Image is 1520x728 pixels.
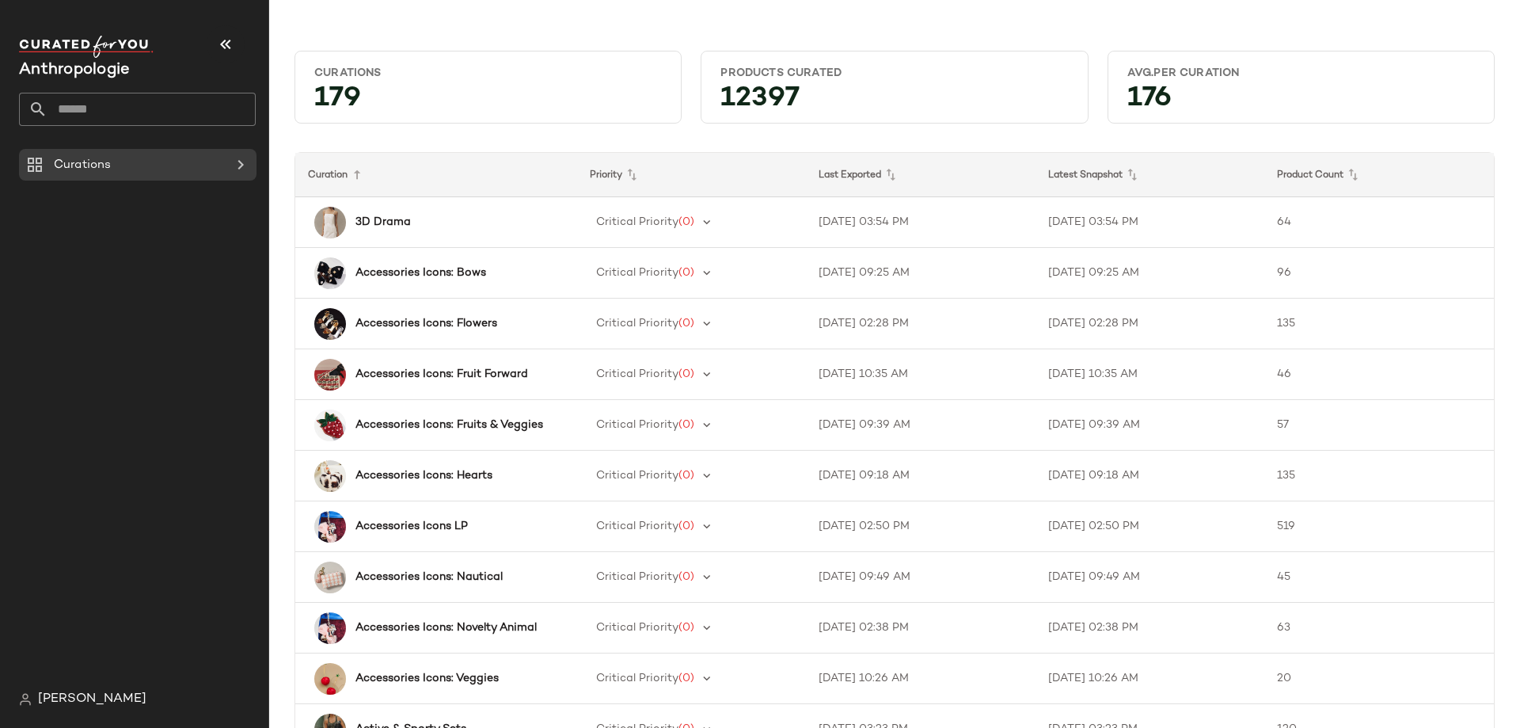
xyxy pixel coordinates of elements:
b: Accessories Icons: Fruits & Veggies [355,417,543,433]
b: Accessories Icons: Bows [355,265,486,281]
b: 3D Drama [355,214,411,231]
th: Curation [295,153,577,197]
th: Product Count [1264,153,1494,197]
td: [DATE] 03:54 PM [1035,197,1265,248]
span: [PERSON_NAME] [38,690,146,709]
td: 57 [1264,400,1494,451]
td: [DATE] 09:39 AM [806,400,1035,451]
img: 103040366_012_b14 [314,359,346,391]
img: 102079928_068_b [314,562,346,593]
span: (0) [678,419,694,431]
span: Current Company Name [19,62,130,78]
img: 91036277_075_b [314,663,346,695]
span: Critical Priority [596,368,678,380]
td: [DATE] 02:50 PM [1035,501,1265,552]
span: (0) [678,571,694,583]
span: Critical Priority [596,419,678,431]
span: (0) [678,318,694,330]
td: 20 [1264,654,1494,704]
td: 135 [1264,451,1494,501]
span: (0) [678,216,694,228]
td: [DATE] 03:54 PM [806,197,1035,248]
td: [DATE] 09:39 AM [1035,400,1265,451]
div: 179 [302,87,674,116]
span: (0) [678,520,694,532]
td: [DATE] 09:18 AM [806,451,1035,501]
div: 12397 [708,87,1081,116]
td: [DATE] 02:28 PM [806,299,1035,349]
td: [DATE] 02:38 PM [1035,603,1265,654]
img: 104449954_015_b [314,460,346,492]
span: Critical Priority [596,673,678,684]
td: [DATE] 10:35 AM [806,349,1035,400]
td: 46 [1264,349,1494,400]
td: 64 [1264,197,1494,248]
img: 104835582_066_b [314,612,346,644]
div: Curations [314,66,662,81]
img: 100777614_010_b [314,207,346,238]
img: 104969670_262_b [314,410,346,441]
b: Accessories Icons LP [355,518,468,535]
td: [DATE] 02:50 PM [806,501,1035,552]
span: Critical Priority [596,622,678,634]
img: 104835582_066_b [314,511,346,543]
td: [DATE] 09:49 AM [806,552,1035,603]
td: [DATE] 02:28 PM [1035,299,1265,349]
th: Priority [577,153,807,197]
span: Critical Priority [596,216,678,228]
b: Accessories Icons: Flowers [355,315,497,332]
td: [DATE] 09:49 AM [1035,552,1265,603]
b: Accessories Icons: Hearts [355,467,492,484]
span: Critical Priority [596,267,678,279]
span: Critical Priority [596,318,678,330]
span: (0) [678,622,694,634]
td: 135 [1264,299,1494,349]
td: [DATE] 10:26 AM [806,654,1035,704]
b: Accessories Icons: Fruit Forward [355,366,528,383]
div: 176 [1115,87,1488,116]
td: [DATE] 02:38 PM [806,603,1035,654]
b: Accessories Icons: Novelty Animal [355,619,537,636]
span: Critical Priority [596,520,678,532]
span: Critical Priority [596,470,678,482]
span: (0) [678,470,694,482]
td: 96 [1264,248,1494,299]
td: 45 [1264,552,1494,603]
th: Latest Snapshot [1035,153,1265,197]
span: (0) [678,368,694,380]
td: [DATE] 10:26 AM [1035,654,1265,704]
span: (0) [678,267,694,279]
span: Curations [54,156,111,174]
b: Accessories Icons: Nautical [355,569,503,585]
span: (0) [678,673,694,684]
img: 102913290_007_b14 [314,308,346,340]
span: Critical Priority [596,571,678,583]
td: [DATE] 09:25 AM [1035,248,1265,299]
div: Avg.per Curation [1127,66,1475,81]
td: 519 [1264,501,1494,552]
td: 63 [1264,603,1494,654]
td: [DATE] 09:25 AM [806,248,1035,299]
b: Accessories Icons: Veggies [355,670,499,687]
td: [DATE] 09:18 AM [1035,451,1265,501]
img: 105269385_001_b [314,257,346,289]
img: svg%3e [19,693,32,706]
img: cfy_white_logo.C9jOOHJF.svg [19,36,154,58]
div: Products Curated [720,66,1068,81]
th: Last Exported [806,153,1035,197]
td: [DATE] 10:35 AM [1035,349,1265,400]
